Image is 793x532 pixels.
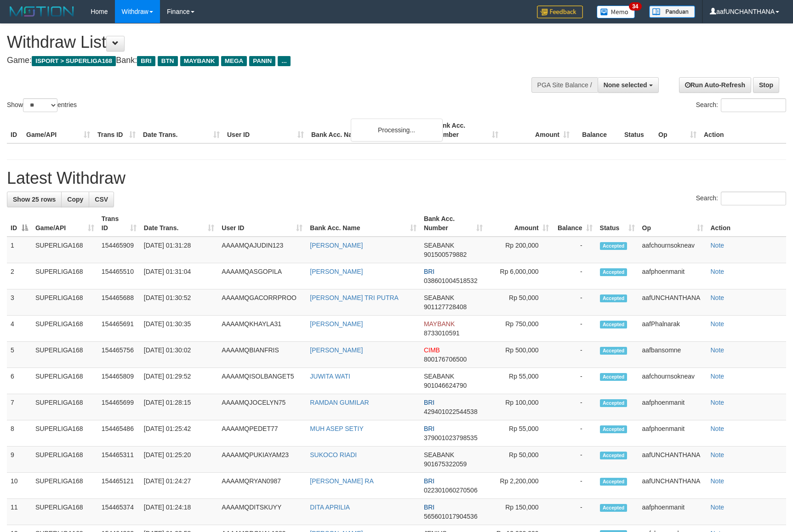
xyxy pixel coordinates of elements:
[553,316,596,342] td: -
[32,499,98,525] td: SUPERLIGA168
[553,394,596,420] td: -
[137,56,155,66] span: BRI
[310,425,363,432] a: MUH ASEP SETIY
[180,56,219,66] span: MAYBANK
[218,368,306,394] td: AAAAMQISOLBANGET5
[218,210,306,237] th: User ID: activate to sort column ascending
[140,368,218,394] td: [DATE] 01:29:52
[98,473,140,499] td: 154465121
[218,289,306,316] td: AAAAMQGACORRPROO
[306,210,420,237] th: Bank Acc. Name: activate to sort column ascending
[600,347,628,355] span: Accepted
[553,368,596,394] td: -
[420,210,486,237] th: Bank Acc. Number: activate to sort column ascending
[7,289,32,316] td: 3
[721,98,786,112] input: Search:
[553,210,596,237] th: Balance: activate to sort column ascending
[553,447,596,473] td: -
[424,451,454,458] span: SEABANK
[7,210,32,237] th: ID: activate to sort column descending
[486,237,553,263] td: Rp 200,000
[600,373,628,381] span: Accepted
[639,210,707,237] th: Op: activate to sort column ascending
[7,420,32,447] td: 8
[140,237,218,263] td: [DATE] 01:31:28
[486,473,553,499] td: Rp 2,200,000
[600,399,628,407] span: Accepted
[218,420,306,447] td: AAAAMQPEDET77
[140,263,218,289] td: [DATE] 01:31:04
[32,210,98,237] th: Game/API: activate to sort column ascending
[639,420,707,447] td: aafphoenmanit
[553,289,596,316] td: -
[486,394,553,420] td: Rp 100,000
[424,329,460,337] span: Copy 8733010591 to clipboard
[424,434,478,441] span: Copy 379001023798535 to clipboard
[223,117,308,143] th: User ID
[310,320,363,328] a: [PERSON_NAME]
[639,237,707,263] td: aafchournsokneav
[531,77,598,93] div: PGA Site Balance /
[639,368,707,394] td: aafchournsokneav
[600,425,628,433] span: Accepted
[655,117,700,143] th: Op
[218,447,306,473] td: AAAAMQPUKIAYAM23
[424,425,434,432] span: BRI
[424,460,467,468] span: Copy 901675322059 to clipboard
[600,321,628,328] span: Accepted
[424,294,454,301] span: SEABANK
[424,513,478,520] span: Copy 565601017904536 to clipboard
[98,237,140,263] td: 154465909
[61,192,89,207] a: Copy
[600,504,628,512] span: Accepted
[486,499,553,525] td: Rp 150,000
[32,316,98,342] td: SUPERLIGA168
[7,33,519,51] h1: Withdraw List
[424,320,455,328] span: MAYBANK
[553,263,596,289] td: -
[140,289,218,316] td: [DATE] 01:30:52
[639,473,707,499] td: aafUNCHANTHANA
[139,117,223,143] th: Date Trans.
[639,263,707,289] td: aafphoenmanit
[711,320,725,328] a: Note
[424,277,478,284] span: Copy 038601004518532 to clipboard
[711,294,725,301] a: Note
[629,2,641,11] span: 34
[573,117,621,143] th: Balance
[600,452,628,459] span: Accepted
[32,473,98,499] td: SUPERLIGA168
[310,399,369,406] a: RAMDAN GUMILAR
[23,117,94,143] th: Game/API
[639,289,707,316] td: aafUNCHANTHANA
[600,242,628,250] span: Accepted
[351,119,443,141] div: Processing...
[32,420,98,447] td: SUPERLIGA168
[424,346,440,354] span: CIMB
[278,56,290,66] span: ...
[310,242,363,249] a: [PERSON_NAME]
[711,504,725,511] a: Note
[639,316,707,342] td: aafPhalnarak
[679,77,751,93] a: Run Auto-Refresh
[95,196,108,203] span: CSV
[7,473,32,499] td: 10
[596,210,639,237] th: Status: activate to sort column ascending
[721,192,786,205] input: Search:
[218,316,306,342] td: AAAAMQKHAYLA31
[597,6,635,18] img: Button%20Memo.svg
[310,294,399,301] a: [PERSON_NAME] TRI PUTRA
[424,487,478,494] span: Copy 022301060270506 to clipboard
[218,237,306,263] td: AAAAMQAJUDIN123
[553,342,596,368] td: -
[140,210,218,237] th: Date Trans.: activate to sort column ascending
[67,196,83,203] span: Copy
[700,117,786,143] th: Action
[537,6,583,18] img: Feedback.jpg
[600,268,628,276] span: Accepted
[7,499,32,525] td: 11
[424,382,467,389] span: Copy 901046624790 to clipboard
[486,289,553,316] td: Rp 50,000
[711,451,725,458] a: Note
[7,316,32,342] td: 4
